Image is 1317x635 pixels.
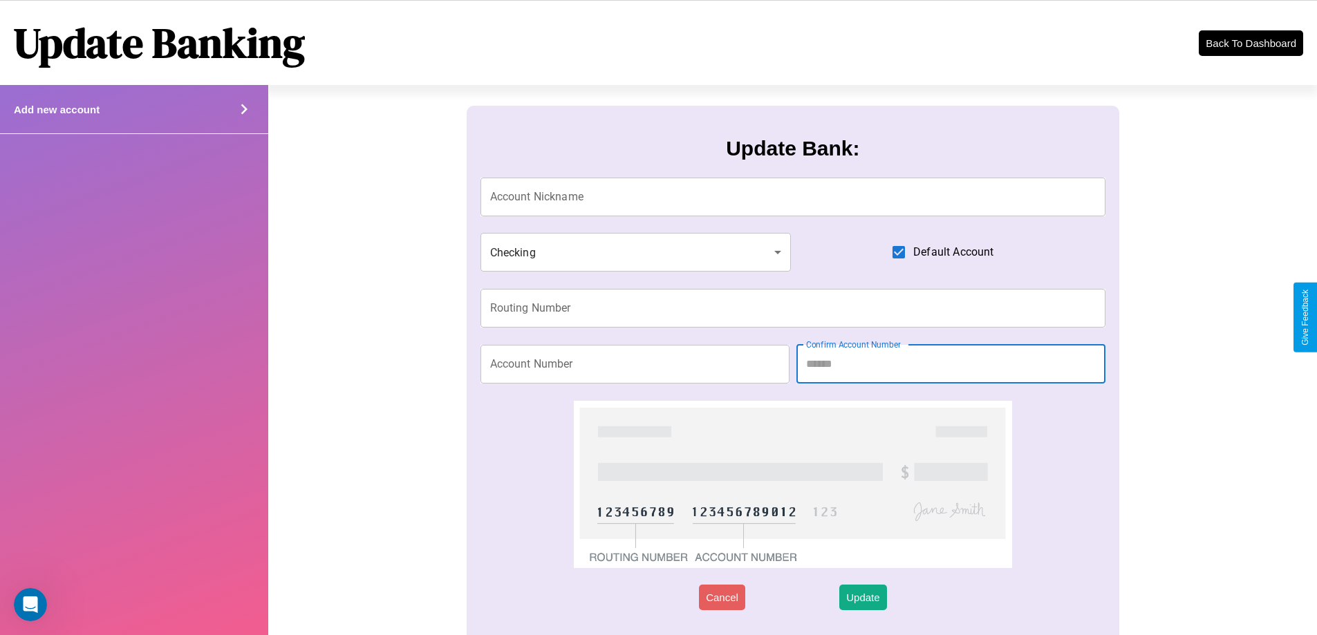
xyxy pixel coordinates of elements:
[913,244,993,260] span: Default Account
[1199,30,1303,56] button: Back To Dashboard
[1300,290,1310,345] div: Give Feedback
[726,137,859,160] h3: Update Bank:
[839,585,886,610] button: Update
[699,585,745,610] button: Cancel
[480,233,792,272] div: Checking
[14,588,47,621] iframe: Intercom live chat
[14,104,100,115] h4: Add new account
[574,401,1011,568] img: check
[14,15,305,71] h1: Update Banking
[806,339,901,350] label: Confirm Account Number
